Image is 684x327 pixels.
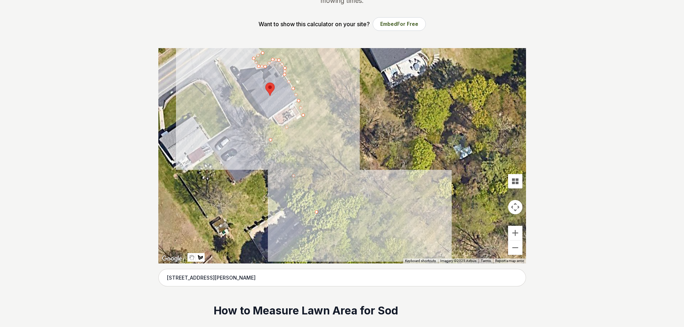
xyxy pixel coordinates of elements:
button: Map camera controls [508,200,522,214]
span: For Free [397,21,418,27]
button: Keyboard shortcuts [405,258,436,263]
input: Enter your address to get started [158,269,526,287]
a: Open this area in Google Maps (opens a new window) [160,254,184,263]
button: Tilt map [508,174,522,188]
img: Google [160,254,184,263]
button: Stop drawing [187,253,196,262]
p: Want to show this calculator on your site? [259,20,370,28]
button: EmbedFor Free [373,17,426,31]
a: Report a map error [495,259,524,263]
h2: How to Measure Lawn Area for Sod [214,304,470,318]
span: Imagery ©2025 Airbus [440,259,476,263]
button: Zoom in [508,226,522,240]
a: Terms [481,259,491,263]
button: Draw a shape [196,253,205,262]
button: Zoom out [508,240,522,255]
